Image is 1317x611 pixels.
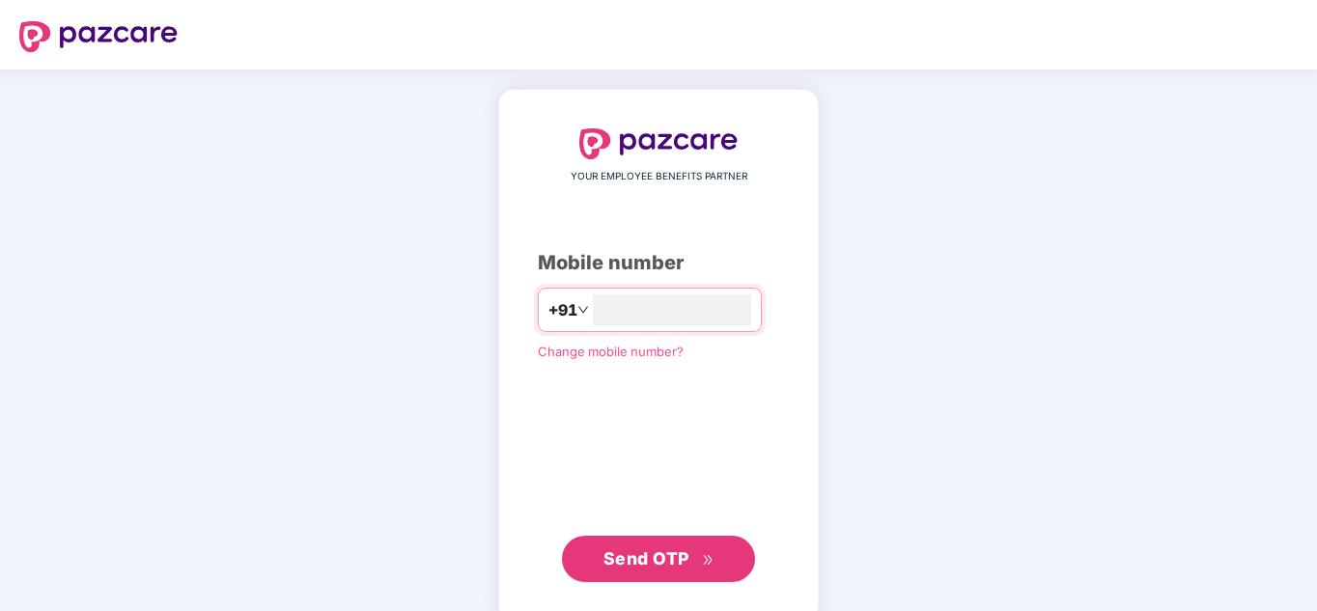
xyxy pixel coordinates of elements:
span: down [577,304,589,316]
img: logo [579,128,738,159]
span: Send OTP [603,548,689,569]
img: logo [19,21,178,52]
div: Mobile number [538,248,779,278]
span: double-right [702,554,715,567]
span: +91 [548,298,577,322]
a: Change mobile number? [538,344,684,359]
button: Send OTPdouble-right [562,536,755,582]
span: YOUR EMPLOYEE BENEFITS PARTNER [571,169,747,184]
